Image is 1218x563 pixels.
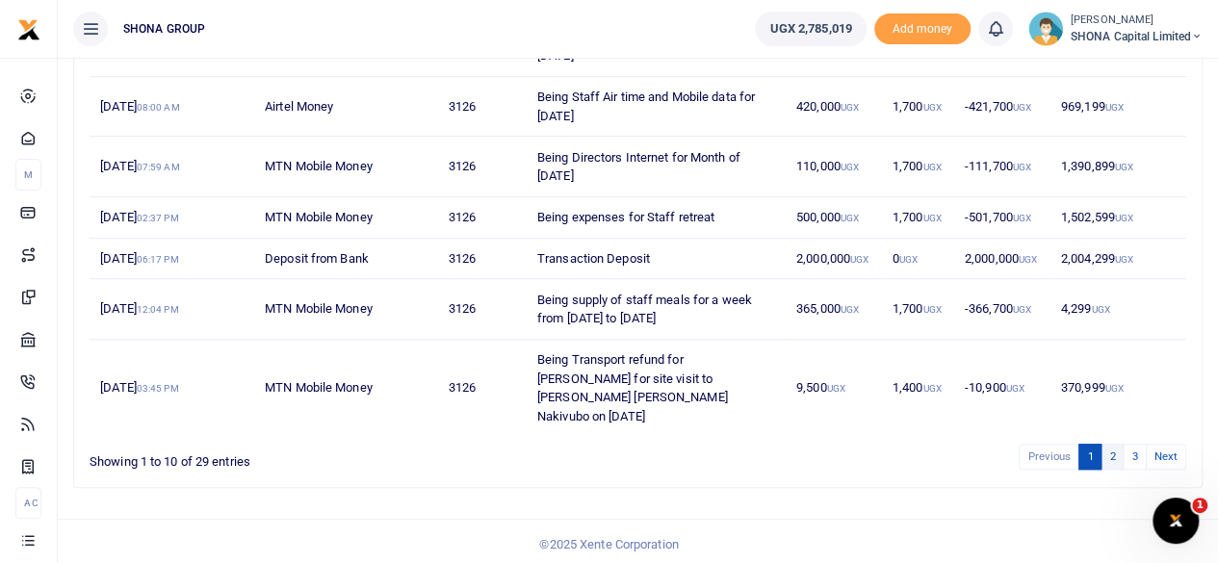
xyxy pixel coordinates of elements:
[254,137,438,196] td: MTN Mobile Money
[1013,304,1031,315] small: UGX
[527,77,786,137] td: Being Staff Air time and Mobile data for [DATE]
[137,213,179,223] small: 02:37 PM
[874,20,971,35] a: Add money
[438,137,527,196] td: 3126
[954,197,1050,239] td: -501,700
[922,304,941,315] small: UGX
[850,254,868,265] small: UGX
[438,340,527,436] td: 3126
[841,162,859,172] small: UGX
[438,239,527,280] td: 3126
[1123,444,1146,470] a: 3
[90,239,254,280] td: [DATE]
[15,487,41,519] li: Ac
[1071,13,1203,29] small: [PERSON_NAME]
[747,12,873,46] li: Wallet ballance
[841,304,859,315] small: UGX
[1050,197,1186,239] td: 1,502,599
[841,102,859,113] small: UGX
[922,102,941,113] small: UGX
[1005,383,1024,394] small: UGX
[90,137,254,196] td: [DATE]
[922,213,941,223] small: UGX
[882,239,954,280] td: 0
[1028,12,1063,46] img: profile-user
[882,137,954,196] td: 1,700
[1050,137,1186,196] td: 1,390,899
[786,77,882,137] td: 420,000
[899,254,918,265] small: UGX
[954,77,1050,137] td: -421,700
[954,279,1050,339] td: -366,700
[882,197,954,239] td: 1,700
[438,197,527,239] td: 3126
[527,137,786,196] td: Being Directors Internet for Month of [DATE]
[1115,213,1133,223] small: UGX
[954,340,1050,436] td: -10,900
[1013,162,1031,172] small: UGX
[1192,498,1207,513] span: 1
[954,137,1050,196] td: -111,700
[90,442,539,472] div: Showing 1 to 10 of 29 entries
[1050,239,1186,280] td: 2,004,299
[527,197,786,239] td: Being expenses for Staff retreat
[1104,102,1123,113] small: UGX
[90,77,254,137] td: [DATE]
[527,279,786,339] td: Being supply of staff meals for a week from [DATE] to [DATE]
[755,12,866,46] a: UGX 2,785,019
[922,383,941,394] small: UGX
[17,21,40,36] a: logo-small logo-large logo-large
[90,340,254,436] td: [DATE]
[137,162,180,172] small: 07:59 AM
[1071,28,1203,45] span: SHONA Capital Limited
[786,279,882,339] td: 365,000
[90,197,254,239] td: [DATE]
[1101,444,1124,470] a: 2
[438,279,527,339] td: 3126
[922,162,941,172] small: UGX
[17,18,40,41] img: logo-small
[841,213,859,223] small: UGX
[254,239,438,280] td: Deposit from Bank
[1146,444,1186,470] a: Next
[1104,383,1123,394] small: UGX
[882,340,954,436] td: 1,400
[254,279,438,339] td: MTN Mobile Money
[1028,12,1203,46] a: profile-user [PERSON_NAME] SHONA Capital Limited
[137,304,179,315] small: 12:04 PM
[254,197,438,239] td: MTN Mobile Money
[786,137,882,196] td: 110,000
[116,20,213,38] span: SHONA GROUP
[826,383,844,394] small: UGX
[874,13,971,45] span: Add money
[90,279,254,339] td: [DATE]
[1153,498,1199,544] iframe: Intercom live chat
[882,77,954,137] td: 1,700
[786,340,882,436] td: 9,500
[1091,304,1109,315] small: UGX
[786,239,882,280] td: 2,000,000
[1078,444,1101,470] a: 1
[1050,77,1186,137] td: 969,199
[527,239,786,280] td: Transaction Deposit
[1013,213,1031,223] small: UGX
[438,77,527,137] td: 3126
[1019,254,1037,265] small: UGX
[15,159,41,191] li: M
[137,383,179,394] small: 03:45 PM
[874,13,971,45] li: Toup your wallet
[1115,162,1133,172] small: UGX
[882,279,954,339] td: 1,700
[1013,102,1031,113] small: UGX
[1115,254,1133,265] small: UGX
[769,19,851,38] span: UGX 2,785,019
[1050,279,1186,339] td: 4,299
[786,197,882,239] td: 500,000
[137,254,179,265] small: 06:17 PM
[527,340,786,436] td: Being Transport refund for [PERSON_NAME] for site visit to [PERSON_NAME] [PERSON_NAME] Nakivubo o...
[954,239,1050,280] td: 2,000,000
[254,77,438,137] td: Airtel Money
[1050,340,1186,436] td: 370,999
[254,340,438,436] td: MTN Mobile Money
[137,102,180,113] small: 08:00 AM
